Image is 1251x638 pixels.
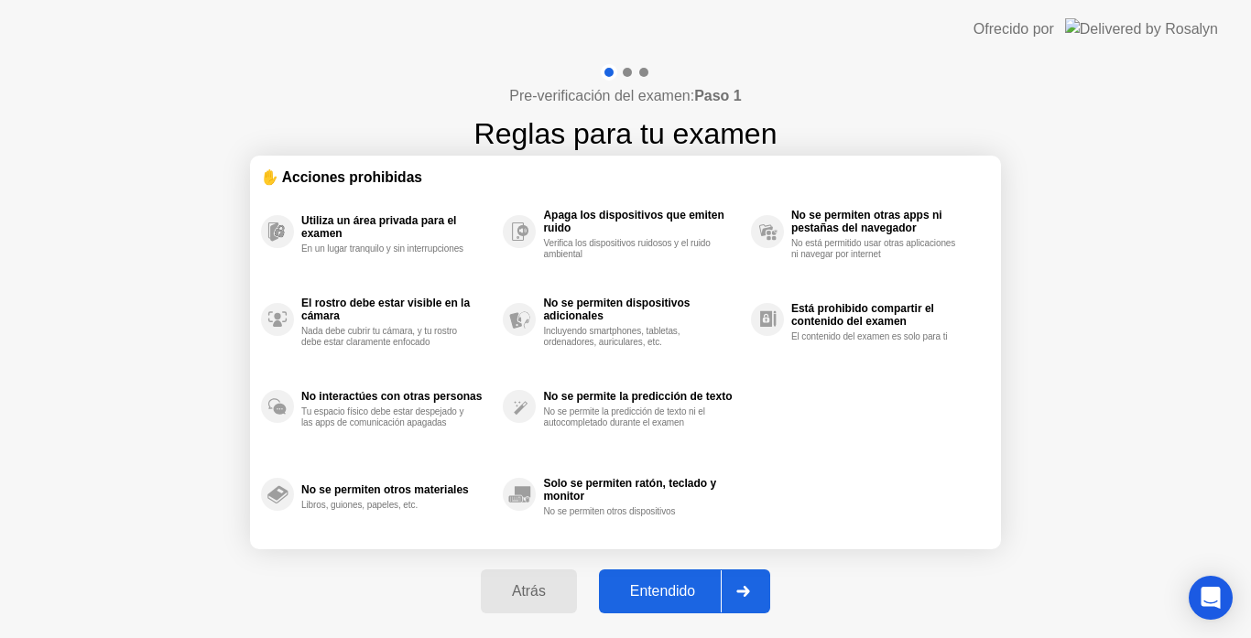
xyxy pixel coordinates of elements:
[599,569,770,613] button: Entendido
[486,583,571,600] div: Atrás
[301,500,474,511] div: Libros, guiones, papeles, etc.
[604,583,721,600] div: Entendido
[694,88,742,103] b: Paso 1
[301,297,494,322] div: El rostro debe estar visible en la cámara
[301,243,474,254] div: En un lugar tranquilo y sin interrupciones
[543,238,716,260] div: Verifica los dispositivos ruidosos y el ruido ambiental
[301,390,494,403] div: No interactúes con otras personas
[543,477,741,503] div: Solo se permiten ratón, teclado y monitor
[481,569,577,613] button: Atrás
[974,18,1054,40] div: Ofrecido por
[791,302,981,328] div: Está prohibido compartir el contenido del examen
[791,331,964,342] div: El contenido del examen es solo para ti
[261,167,990,188] div: ✋ Acciones prohibidas
[509,85,741,107] h4: Pre-verificación del examen:
[301,483,494,496] div: No se permiten otros materiales
[543,209,741,234] div: Apaga los dispositivos que emiten ruido
[543,390,741,403] div: No se permite la predicción de texto
[543,406,716,428] div: No se permite la predicción de texto ni el autocompletado durante el examen
[543,506,716,517] div: No se permiten otros dispositivos
[1189,576,1233,620] div: Open Intercom Messenger
[301,214,494,240] div: Utiliza un área privada para el examen
[791,209,981,234] div: No se permiten otras apps ni pestañas del navegador
[1065,18,1218,39] img: Delivered by Rosalyn
[543,297,741,322] div: No se permiten dispositivos adicionales
[791,238,964,260] div: No está permitido usar otras aplicaciones ni navegar por internet
[301,326,474,348] div: Nada debe cubrir tu cámara, y tu rostro debe estar claramente enfocado
[543,326,716,348] div: Incluyendo smartphones, tabletas, ordenadores, auriculares, etc.
[474,112,778,156] h1: Reglas para tu examen
[301,406,474,428] div: Tu espacio físico debe estar despejado y las apps de comunicación apagadas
